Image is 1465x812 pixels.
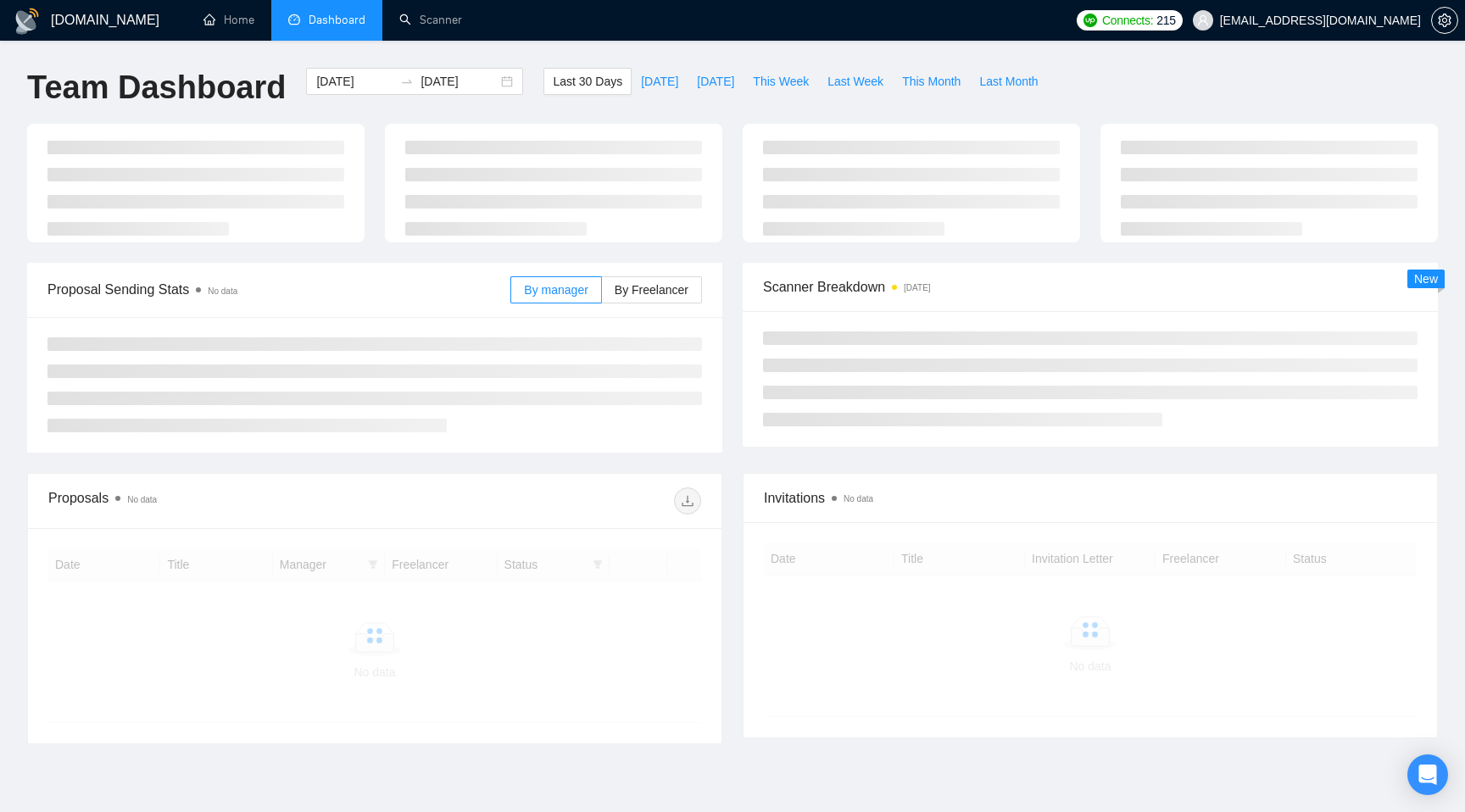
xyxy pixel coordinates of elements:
[827,72,883,91] span: Last Week
[753,72,809,91] span: This Week
[14,8,41,35] img: logo
[902,72,961,91] span: This Month
[615,283,688,297] span: By Freelancer
[632,68,688,95] button: [DATE]
[1431,14,1458,27] a: setting
[1431,7,1458,34] button: setting
[27,68,286,108] h1: Team Dashboard
[1432,14,1457,27] span: setting
[399,13,462,27] a: searchScanner
[316,72,393,91] input: Start date
[553,72,622,91] span: Last 30 Days
[697,72,734,91] span: [DATE]
[48,487,375,514] div: Proposals
[309,13,365,27] span: Dashboard
[208,286,237,296] span: No data
[400,75,414,88] span: swap-right
[1414,272,1438,286] span: New
[844,494,873,503] span: No data
[763,276,1418,298] span: Scanner Breakdown
[1102,11,1153,30] span: Connects:
[979,72,1038,91] span: Last Month
[203,13,254,27] a: homeHome
[400,75,414,88] span: to
[641,72,678,91] span: [DATE]
[524,283,588,297] span: By manager
[1156,11,1175,30] span: 215
[688,68,744,95] button: [DATE]
[47,279,510,300] span: Proposal Sending Stats
[744,68,818,95] button: This Week
[904,283,930,292] time: [DATE]
[421,72,498,91] input: End date
[1083,14,1097,27] img: upwork-logo.png
[893,68,970,95] button: This Month
[288,14,300,25] span: dashboard
[1197,14,1209,26] span: user
[970,68,1047,95] button: Last Month
[1407,754,1448,795] div: Open Intercom Messenger
[127,495,157,504] span: No data
[543,68,632,95] button: Last 30 Days
[818,68,893,95] button: Last Week
[764,487,1417,509] span: Invitations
